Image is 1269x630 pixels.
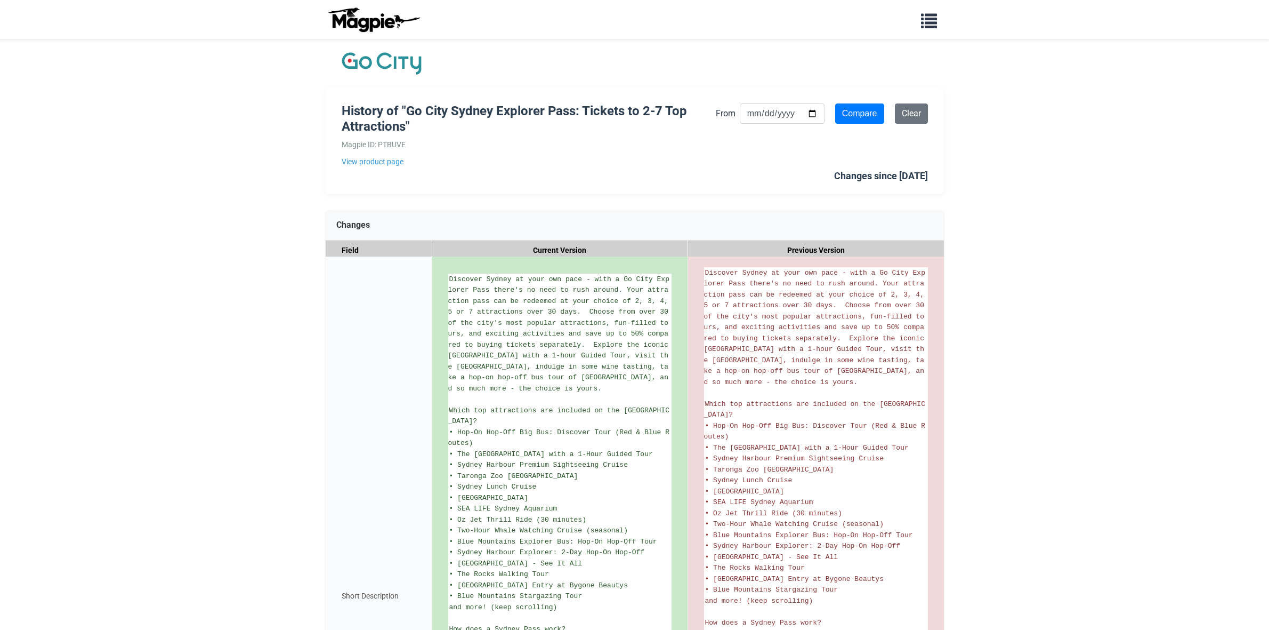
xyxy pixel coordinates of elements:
[432,241,688,260] div: Current Version
[705,542,901,550] span: • Sydney Harbour Explorer: 2-Day Hop-On Hop-Off
[448,428,669,448] span: • Hop-On Hop-Off Big Bus: Discover Tour (Red & Blue Routes)
[705,575,884,583] span: • [GEOGRAPHIC_DATA] Entry at Bygone Beautys
[342,103,716,134] h1: History of "Go City Sydney Explorer Pass: Tickets to 2-7 Top Attractions"
[704,400,925,419] span: Which top attractions are included on the [GEOGRAPHIC_DATA]?
[449,483,537,491] span: • Sydney Lunch Cruise
[449,494,528,502] span: • [GEOGRAPHIC_DATA]
[688,241,944,260] div: Previous Version
[449,548,645,556] span: • Sydney Harbour Explorer: 2-Day Hop-On Hop-Off
[326,210,944,241] div: Changes
[342,156,716,168] a: View product page
[449,450,653,458] span: • The [GEOGRAPHIC_DATA] with a 1-Hour Guided Tour
[705,520,884,528] span: • Two-Hour Whale Watching Cruise (seasonal)
[449,516,586,524] span: • Oz Jet Thrill Ride (30 minutes)
[705,498,813,506] span: • SEA LIFE Sydney Aquarium
[449,592,583,600] span: • Blue Mountains Stargazing Tour
[705,488,784,496] span: • [GEOGRAPHIC_DATA]
[705,553,838,561] span: • [GEOGRAPHIC_DATA] - See It All
[342,50,422,77] img: Company Logo
[705,531,913,539] span: • Blue Mountains Explorer Bus: Hop-On Hop-Off Tour
[449,581,628,589] span: • [GEOGRAPHIC_DATA] Entry at Bygone Beautys
[834,169,928,184] div: Changes since [DATE]
[449,527,628,535] span: • Two-Hour Whale Watching Cruise (seasonal)
[895,103,928,124] a: Clear
[705,619,821,627] span: How does a Sydney Pass work?
[449,505,557,513] span: • SEA LIFE Sydney Aquarium
[705,509,842,517] span: • Oz Jet Thrill Ride (30 minutes)
[448,275,673,393] span: Discover Sydney at your own pace - with a Go City Explorer Pass there's no need to rush around. Y...
[449,560,583,568] span: • [GEOGRAPHIC_DATA] - See It All
[705,564,805,572] span: • The Rocks Walking Tour
[448,406,669,426] span: Which top attractions are included on the [GEOGRAPHIC_DATA]?
[449,538,657,546] span: • Blue Mountains Explorer Bus: Hop-On Hop-Off Tour
[449,472,578,480] span: • Taronga Zoo [GEOGRAPHIC_DATA]
[704,422,925,441] span: • Hop-On Hop-Off Big Bus: Discover Tour (Red & Blue Routes)
[705,586,838,594] span: • Blue Mountains Stargazing Tour
[449,570,549,578] span: • The Rocks Walking Tour
[326,241,432,260] div: Field
[705,597,813,605] span: and more! (keep scrolling)
[835,103,884,124] input: Compare
[342,139,716,150] div: Magpie ID: PTBUVE
[449,461,628,469] span: • Sydney Harbour Premium Sightseeing Cruise
[705,466,834,474] span: • Taronga Zoo [GEOGRAPHIC_DATA]
[705,476,793,484] span: • Sydney Lunch Cruise
[449,603,557,611] span: and more! (keep scrolling)
[705,454,884,462] span: • Sydney Harbour Premium Sightseeing Cruise
[326,7,422,33] img: logo-ab69f6fb50320c5b225c76a69d11143b.png
[705,444,909,452] span: • The [GEOGRAPHIC_DATA] with a 1-Hour Guided Tour
[716,107,735,121] label: From
[704,269,928,386] span: Discover Sydney at your own pace - with a Go City Explorer Pass there's no need to rush around. Y...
